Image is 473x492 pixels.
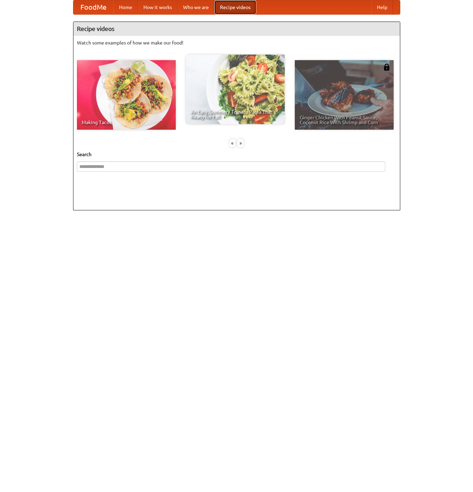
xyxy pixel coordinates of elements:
a: Home [113,0,138,14]
a: Recipe videos [214,0,256,14]
a: Who we are [178,0,214,14]
span: Making Tacos [82,120,171,125]
a: FoodMe [73,0,113,14]
span: An Easy, Summery Tomato Pasta That's Ready for Fall [191,110,280,119]
div: » [237,139,244,147]
a: Making Tacos [77,60,176,130]
a: How it works [138,0,178,14]
a: An Easy, Summery Tomato Pasta That's Ready for Fall [186,55,285,124]
img: 483408.png [383,64,390,71]
h5: Search [77,151,396,158]
h4: Recipe videos [73,22,400,36]
p: Watch some examples of how we make our food! [77,39,396,46]
a: Help [371,0,393,14]
div: « [229,139,236,147]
